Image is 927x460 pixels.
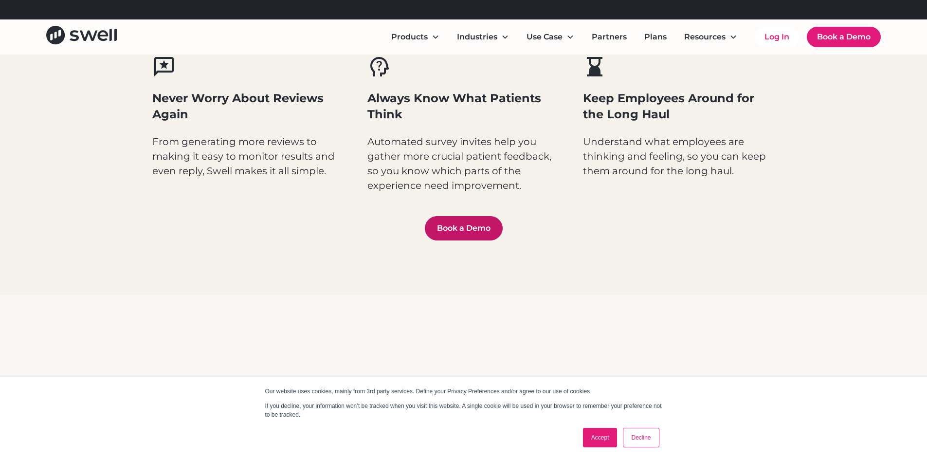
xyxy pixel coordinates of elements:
h3: Never Worry About Reviews Again [152,90,345,123]
a: Decline [623,428,659,447]
div: Products [383,27,447,47]
h3: Keep Employees Around for the Long Haul [583,90,775,123]
div: Industries [449,27,517,47]
a: Accept [583,428,618,447]
a: home [46,26,117,48]
p: From generating more reviews to making it easy to monitor results and even reply, Swell makes it ... [152,134,345,178]
a: Book a Demo [425,216,503,240]
div: Use Case [519,27,582,47]
a: Plans [636,27,674,47]
div: Use Case [527,31,563,43]
p: Our website uses cookies, mainly from 3rd party services. Define your Privacy Preferences and/or ... [265,387,662,396]
div: Resources [684,31,726,43]
p: If you decline, your information won’t be tracked when you visit this website. A single cookie wi... [265,402,662,419]
div: Resources [676,27,745,47]
a: Log In [755,27,799,47]
span: Dental Specialties ‍ [364,373,563,402]
a: Partners [584,27,635,47]
p: Understand what employees are thinking and feeling, so you can keep them around for the long haul. [583,134,775,178]
div: Products [391,31,428,43]
p: Automated survey invites help you gather more crucial patient feedback, so you know which parts o... [367,134,560,193]
h2: We Work With [364,350,563,454]
h3: Always Know What Patients Think [367,90,560,123]
div: Industries [457,31,497,43]
a: Book a Demo [807,27,881,47]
